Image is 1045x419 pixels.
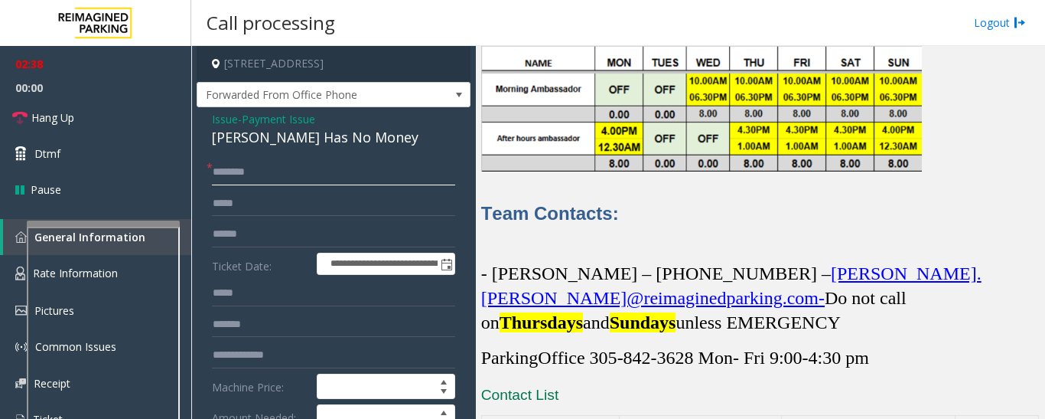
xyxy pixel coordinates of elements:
[197,46,470,82] h4: [STREET_ADDRESS]
[199,4,343,41] h3: Call processing
[15,378,26,388] img: 'icon'
[481,288,907,332] span: Do not call on
[242,111,315,127] span: Payment Issue
[809,348,869,368] span: 4:30 pm
[34,146,60,162] span: Dtmf
[481,203,619,224] span: Team Contacts:
[676,313,840,332] span: unless EMERGENCY
[481,44,922,172] img: 763383c60ffa452fa10cbfa068f4c9f2.jpg
[481,385,1039,410] h3: Contact List
[538,348,617,368] span: Office 305
[212,111,238,127] span: Issue
[500,313,583,332] span: Thursdays
[617,348,809,368] span: -842-3628 Mon- Fri 9:00-
[481,264,831,283] span: - [PERSON_NAME] – [PHONE_NUMBER] –
[208,374,313,400] label: Machine Price:
[610,313,676,332] span: Sundays
[15,341,28,353] img: 'icon'
[433,405,454,417] span: Increase value
[15,231,27,243] img: 'icon'
[15,306,27,316] img: 'icon'
[238,112,315,126] span: -
[31,182,61,198] span: Pause
[197,83,415,107] span: Forwarded From Office Phone
[481,348,539,368] span: Parking
[433,375,454,387] span: Increase value
[433,387,454,399] span: Decrease value
[583,313,610,332] span: and
[974,15,1026,31] a: Logout
[3,219,191,255] a: General Information
[212,127,455,148] div: [PERSON_NAME] Has No Money
[208,253,313,276] label: Ticket Date:
[31,110,74,126] span: Hang Up
[15,267,25,280] img: 'icon'
[438,254,454,275] span: Toggle popup
[1014,15,1026,31] img: logout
